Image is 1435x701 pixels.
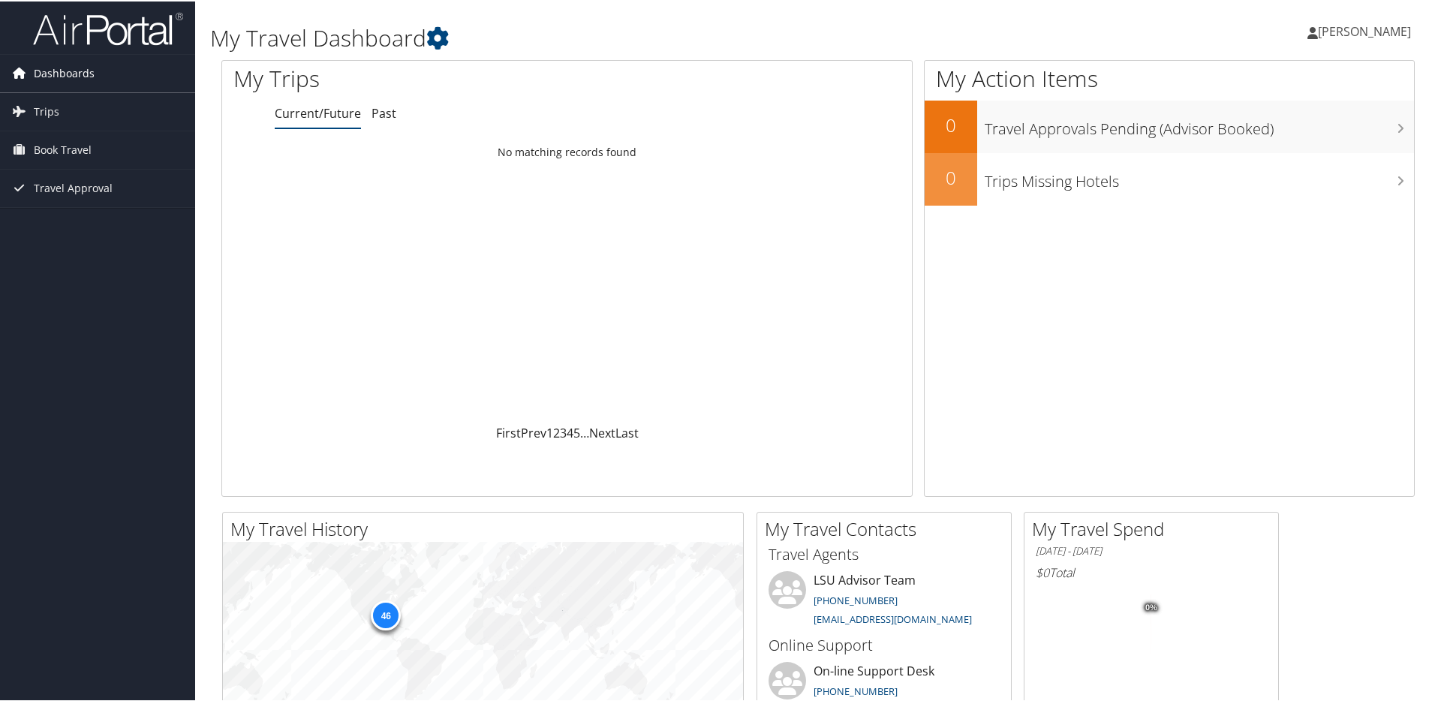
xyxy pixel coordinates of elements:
[769,543,1000,564] h3: Travel Agents
[34,130,92,167] span: Book Travel
[372,104,396,120] a: Past
[1318,22,1411,38] span: [PERSON_NAME]
[580,423,589,440] span: …
[371,599,401,629] div: 46
[34,168,113,206] span: Travel Approval
[521,423,546,440] a: Prev
[560,423,567,440] a: 3
[34,53,95,91] span: Dashboards
[233,62,613,93] h1: My Trips
[814,611,972,624] a: [EMAIL_ADDRESS][DOMAIN_NAME]
[985,162,1414,191] h3: Trips Missing Hotels
[1036,543,1267,557] h6: [DATE] - [DATE]
[814,683,898,696] a: [PHONE_NUMBER]
[553,423,560,440] a: 2
[1145,602,1157,611] tspan: 0%
[496,423,521,440] a: First
[925,152,1414,204] a: 0Trips Missing Hotels
[222,137,912,164] td: No matching records found
[230,515,743,540] h2: My Travel History
[567,423,573,440] a: 4
[985,110,1414,138] h3: Travel Approvals Pending (Advisor Booked)
[814,592,898,606] a: [PHONE_NUMBER]
[34,92,59,129] span: Trips
[765,515,1011,540] h2: My Travel Contacts
[615,423,639,440] a: Last
[925,99,1414,152] a: 0Travel Approvals Pending (Advisor Booked)
[573,423,580,440] a: 5
[275,104,361,120] a: Current/Future
[925,62,1414,93] h1: My Action Items
[1036,563,1267,579] h6: Total
[33,10,183,45] img: airportal-logo.png
[1036,563,1049,579] span: $0
[1307,8,1426,53] a: [PERSON_NAME]
[769,633,1000,654] h3: Online Support
[925,164,977,189] h2: 0
[761,570,1007,631] li: LSU Advisor Team
[546,423,553,440] a: 1
[210,21,1021,53] h1: My Travel Dashboard
[1032,515,1278,540] h2: My Travel Spend
[925,111,977,137] h2: 0
[589,423,615,440] a: Next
